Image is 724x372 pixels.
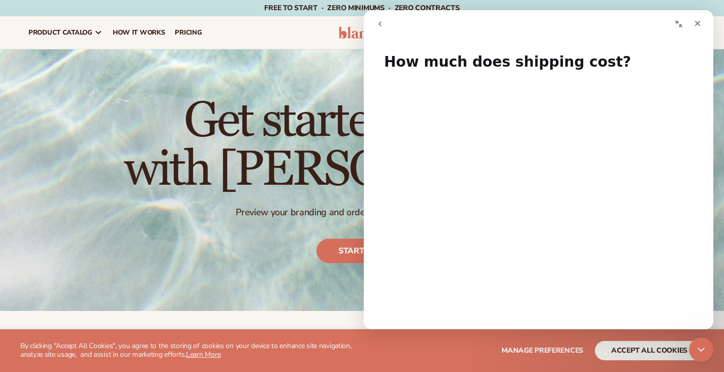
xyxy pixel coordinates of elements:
img: logo [338,26,386,39]
a: pricing [170,16,207,49]
span: pricing [175,28,202,37]
span: Manage preferences [501,346,583,355]
span: product catalog [28,28,92,37]
h1: Get started for free with [PERSON_NAME] [124,97,600,194]
p: By clicking "Accept All Cookies", you agree to the storing of cookies on your device to enhance s... [20,342,375,359]
span: Free to start · ZERO minimums · ZERO contracts [264,3,459,13]
iframe: Intercom live chat [364,10,713,329]
iframe: Intercom live chat [689,337,713,362]
a: product catalog [23,16,108,49]
p: Preview your branding and order branded samples right away. [124,207,600,218]
button: accept all cookies [595,341,704,360]
a: Start free [317,239,407,264]
button: Manage preferences [501,341,583,360]
a: How It Works [108,16,170,49]
span: How It Works [113,28,165,37]
a: Learn More [186,350,221,359]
